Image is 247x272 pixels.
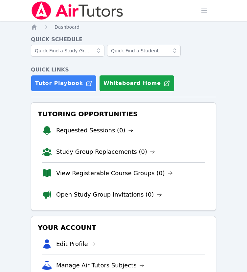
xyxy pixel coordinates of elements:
h3: Tutoring Opportunities [36,108,211,120]
nav: Breadcrumb [31,24,216,30]
h4: Quick Links [31,66,216,74]
a: Dashboard [55,24,79,30]
h4: Quick Schedule [31,36,216,43]
a: Study Group Replacements (0) [56,147,155,156]
a: Requested Sessions (0) [56,126,133,135]
a: Manage Air Tutors Subjects [56,261,145,270]
input: Quick Find a Student [107,45,181,57]
a: View Registerable Course Groups (0) [56,169,173,178]
img: Air Tutors [31,1,124,20]
input: Quick Find a Study Group [31,45,104,57]
a: Edit Profile [56,239,96,249]
a: Tutor Playbook [31,75,97,92]
h3: Your Account [36,222,211,233]
button: Whiteboard Home [99,75,174,92]
a: Open Study Group Invitations (0) [56,190,162,199]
